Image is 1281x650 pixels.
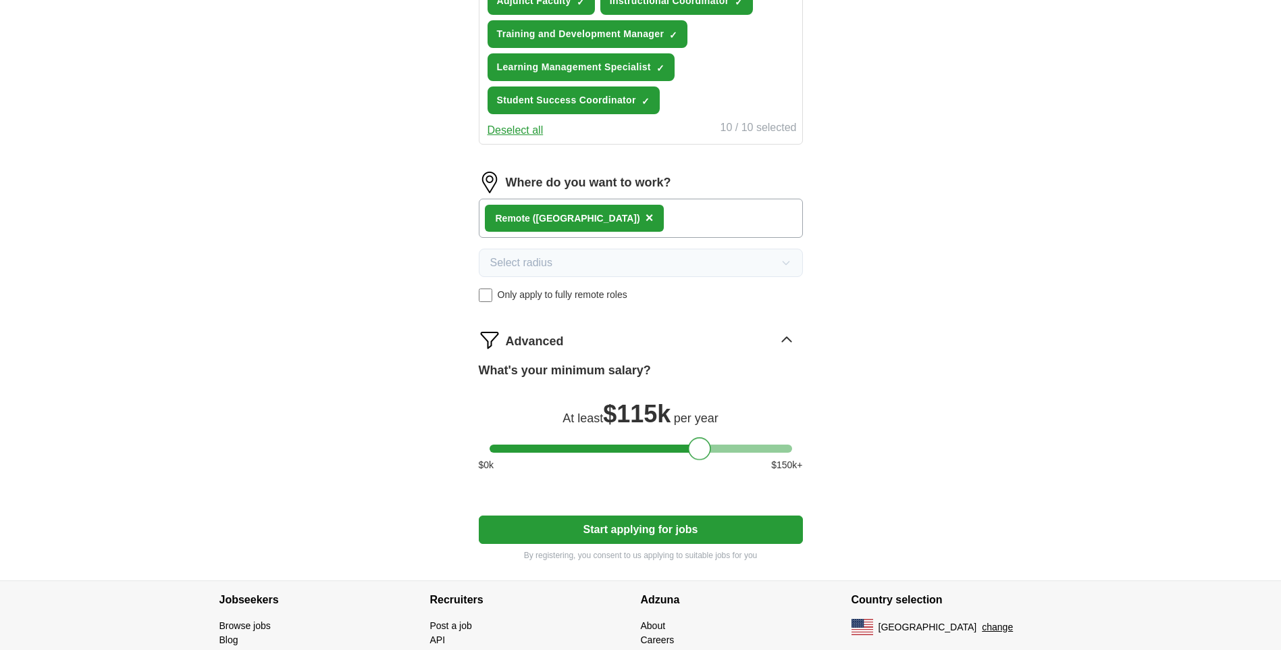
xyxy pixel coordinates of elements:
[479,458,494,472] span: $ 0 k
[506,174,671,192] label: Where do you want to work?
[479,361,651,380] label: What's your minimum salary?
[852,619,873,635] img: US flag
[641,634,675,645] a: Careers
[479,329,500,351] img: filter
[497,60,651,74] span: Learning Management Specialist
[603,400,671,428] span: $ 115k
[852,581,1062,619] h4: Country selection
[488,53,675,81] button: Learning Management Specialist✓
[497,93,636,107] span: Student Success Coordinator
[479,172,500,193] img: location.png
[488,122,544,139] button: Deselect all
[479,549,803,561] p: By registering, you consent to us applying to suitable jobs for you
[498,288,627,302] span: Only apply to fully remote roles
[771,458,802,472] span: $ 150 k+
[497,27,664,41] span: Training and Development Manager
[674,411,718,425] span: per year
[430,620,472,631] a: Post a job
[641,620,666,631] a: About
[656,63,664,74] span: ✓
[219,620,271,631] a: Browse jobs
[646,210,654,225] span: ×
[642,96,650,107] span: ✓
[479,516,803,544] button: Start applying for jobs
[646,208,654,228] button: ×
[479,249,803,277] button: Select radius
[496,211,640,226] div: Remote ([GEOGRAPHIC_DATA])
[479,289,492,302] input: Only apply to fully remote roles
[879,620,977,634] span: [GEOGRAPHIC_DATA]
[669,30,677,41] span: ✓
[490,255,553,271] span: Select radius
[488,20,688,48] button: Training and Development Manager✓
[563,411,603,425] span: At least
[721,120,797,139] div: 10 / 10 selected
[430,634,446,645] a: API
[982,620,1013,634] button: change
[506,332,564,351] span: Advanced
[488,86,660,114] button: Student Success Coordinator✓
[219,634,238,645] a: Blog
